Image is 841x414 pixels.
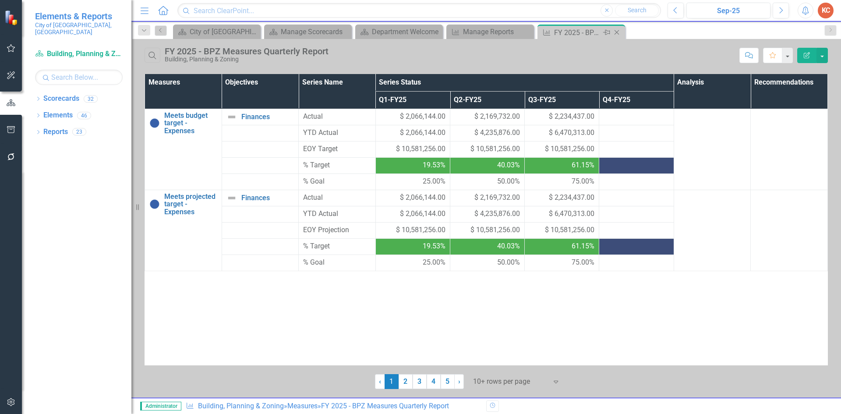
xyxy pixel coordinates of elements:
img: Not Defined [226,193,237,203]
span: $ 10,581,256.00 [396,225,445,235]
td: Double-Click to Edit [375,255,450,271]
td: Double-Click to Edit [674,190,751,271]
a: Reports [43,127,68,137]
td: Double-Click to Edit [525,222,599,238]
span: $ 10,581,256.00 [545,144,594,154]
span: Actual [303,112,371,122]
input: Search Below... [35,70,123,85]
span: $ 10,581,256.00 [396,144,445,154]
span: $ 2,066,144.00 [400,128,445,138]
td: Double-Click to Edit [299,222,376,238]
td: Double-Click to Edit [375,190,450,206]
td: Double-Click to Edit [375,173,450,190]
a: City of [GEOGRAPHIC_DATA] [175,26,258,37]
span: % Target [303,241,371,251]
div: » » [186,401,480,411]
td: Double-Click to Edit [525,141,599,157]
img: Not Defined [226,112,237,122]
td: Double-Click to Edit [599,173,674,190]
div: Building, Planning & Zoning [165,56,329,63]
span: 19.53% [423,241,445,251]
span: 75.00% [572,177,594,187]
td: Double-Click to Edit Right Click for Context Menu [145,109,222,190]
a: Scorecards [43,94,79,104]
td: Double-Click to Edit Right Click for Context Menu [222,109,299,125]
span: % Goal [303,177,371,187]
span: 75.00% [572,258,594,268]
span: $ 2,234,437.00 [549,193,594,203]
a: Meets budget target - Expenses [164,112,217,135]
span: $ 4,235,876.00 [474,209,520,219]
span: 25.00% [423,258,445,268]
td: Double-Click to Edit [450,109,525,125]
td: Double-Click to Edit [751,190,828,271]
div: City of [GEOGRAPHIC_DATA] [190,26,258,37]
td: Double-Click to Edit [299,255,376,271]
a: 5 [441,374,455,389]
button: Search [615,4,659,17]
td: Double-Click to Edit [375,109,450,125]
span: 61.15% [572,160,594,170]
td: Double-Click to Edit [299,141,376,157]
a: Department Welcome [357,26,441,37]
div: Sep-25 [689,6,767,16]
span: 40.03% [497,241,520,251]
span: $ 2,169,732.00 [474,193,520,203]
img: No data [149,118,160,128]
span: 1 [385,374,399,389]
td: Double-Click to Edit [375,141,450,157]
td: Double-Click to Edit [751,109,828,190]
a: 3 [413,374,427,389]
span: $ 2,169,732.00 [474,112,520,122]
div: 32 [84,95,98,103]
span: $ 4,235,876.00 [474,128,520,138]
span: 40.03% [497,160,520,170]
td: Double-Click to Edit [674,109,751,190]
a: 2 [399,374,413,389]
button: KC [818,3,834,18]
img: ClearPoint Strategy [4,9,20,25]
span: $ 10,581,256.00 [470,144,520,154]
span: $ 2,066,144.00 [400,209,445,219]
span: Administrator [140,402,181,410]
button: Sep-25 [686,3,770,18]
td: Double-Click to Edit [525,109,599,125]
span: % Goal [303,258,371,268]
td: Double-Click to Edit [375,222,450,238]
a: Finances [241,113,294,121]
span: 50.00% [497,177,520,187]
td: Double-Click to Edit Right Click for Context Menu [222,190,299,206]
span: YTD Actual [303,128,371,138]
input: Search ClearPoint... [177,3,661,18]
a: Manage Reports [449,26,532,37]
span: › [458,377,460,386]
div: FY 2025 - BPZ Measures Quarterly Report [554,27,601,38]
a: Meets projected target - Expenses [164,193,217,216]
td: Double-Click to Edit [450,222,525,238]
a: Finances [241,194,294,202]
a: Measures [287,402,318,410]
a: Manage Scorecards [266,26,350,37]
span: EOY Projection [303,225,371,235]
td: Double-Click to Edit [450,190,525,206]
td: Double-Click to Edit [599,109,674,125]
div: 46 [77,112,91,119]
td: Double-Click to Edit [525,255,599,271]
span: ‹ [379,377,381,386]
a: 4 [427,374,441,389]
td: Double-Click to Edit [450,173,525,190]
small: City of [GEOGRAPHIC_DATA], [GEOGRAPHIC_DATA] [35,21,123,36]
div: Manage Scorecards [281,26,350,37]
a: Elements [43,110,73,120]
a: Building, Planning & Zoning [35,49,123,59]
div: Department Welcome [372,26,441,37]
span: Search [628,7,647,14]
td: Double-Click to Edit [599,141,674,157]
td: Double-Click to Edit [599,255,674,271]
td: Double-Click to Edit [450,141,525,157]
td: Double-Click to Edit [299,190,376,206]
img: No data [149,199,160,209]
td: Double-Click to Edit [450,255,525,271]
td: Double-Click to Edit [525,173,599,190]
